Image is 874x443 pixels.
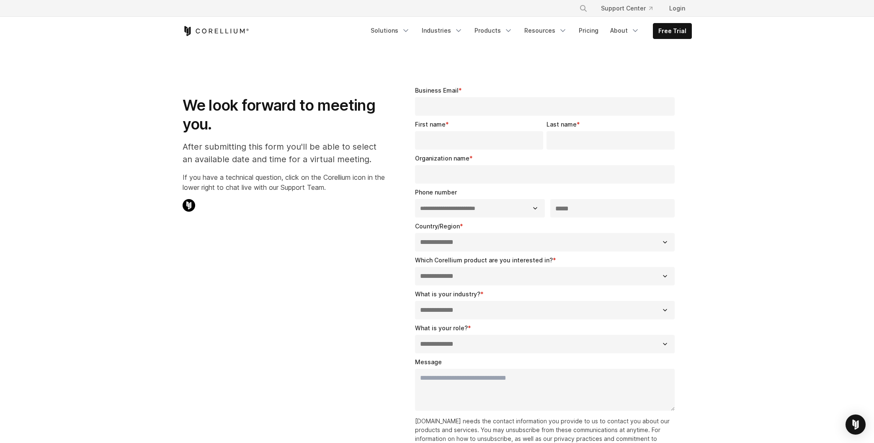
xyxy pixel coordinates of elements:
[415,87,459,94] span: Business Email
[183,96,385,134] h1: We look forward to meeting you.
[183,140,385,166] p: After submitting this form you'll be able to select an available date and time for a virtual meet...
[415,324,468,332] span: What is your role?
[415,358,442,365] span: Message
[594,1,659,16] a: Support Center
[415,223,460,230] span: Country/Region
[569,1,692,16] div: Navigation Menu
[653,23,691,39] a: Free Trial
[183,172,385,192] p: If you have a technical question, click on the Corellium icon in the lower right to chat live wit...
[415,189,457,196] span: Phone number
[366,23,415,38] a: Solutions
[605,23,645,38] a: About
[846,415,866,435] div: Open Intercom Messenger
[547,121,577,128] span: Last name
[415,155,469,162] span: Organization name
[183,26,249,36] a: Corellium Home
[366,23,692,39] div: Navigation Menu
[519,23,572,38] a: Resources
[183,199,195,212] img: Corellium Chat Icon
[415,290,480,298] span: What is your industry?
[415,256,553,264] span: Which Corellium product are you interested in?
[469,23,518,38] a: Products
[415,121,446,128] span: First name
[576,1,591,16] button: Search
[574,23,603,38] a: Pricing
[417,23,468,38] a: Industries
[663,1,692,16] a: Login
